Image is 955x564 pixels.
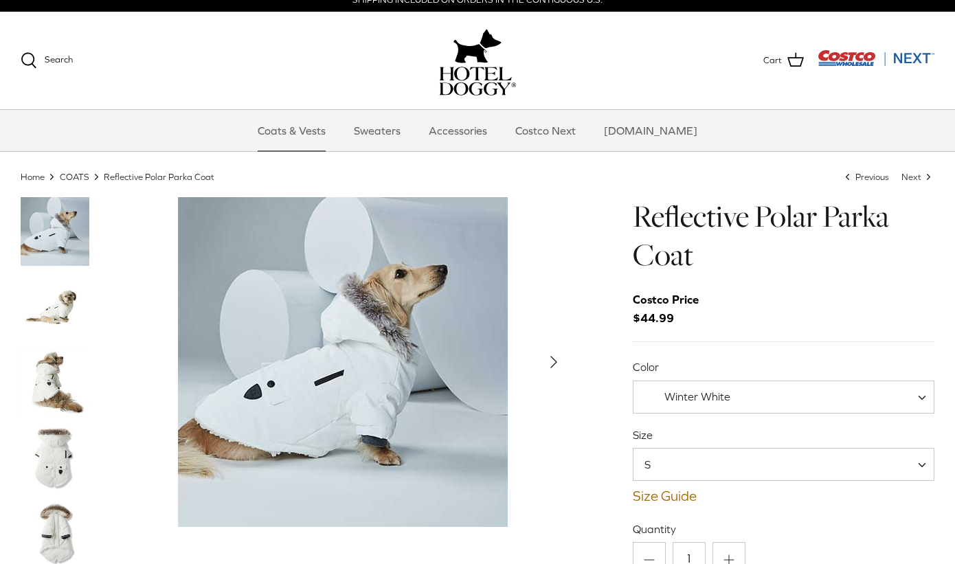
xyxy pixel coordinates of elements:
span: Cart [763,54,782,68]
span: S [633,448,934,481]
span: Next [901,171,921,181]
a: Visit Costco Next [818,58,934,69]
a: Search [21,52,73,69]
a: Reflective Polar Parka Coat [104,171,214,181]
a: [DOMAIN_NAME] [592,110,710,151]
a: Size Guide [633,488,934,504]
span: Winter White [664,390,730,403]
label: Size [633,427,934,442]
a: Next [901,171,934,181]
a: Thumbnail Link [21,273,89,341]
label: Color [633,359,934,374]
a: hoteldoggy.com hoteldoggycom [439,25,516,95]
label: Quantity [633,521,934,537]
span: Winter White [633,390,758,404]
span: Search [45,54,73,65]
a: Accessories [416,110,499,151]
span: Winter White [633,381,934,414]
a: Cart [763,52,804,69]
a: Thumbnail Link [21,197,89,266]
a: Thumbnail Link [21,348,89,417]
a: Home [21,171,45,181]
a: COATS [60,171,89,181]
span: Previous [855,171,889,181]
div: Costco Price [633,291,699,309]
a: Sweaters [341,110,413,151]
button: Next [539,347,569,377]
nav: Breadcrumbs [21,170,934,183]
img: hoteldoggycom [439,67,516,95]
img: hoteldoggy.com [453,25,502,67]
span: S [633,457,678,472]
a: Previous [842,171,891,181]
a: Thumbnail Link [21,424,89,493]
a: Coats & Vests [245,110,338,151]
h1: Reflective Polar Parka Coat [633,197,934,275]
a: Show Gallery [117,197,569,527]
img: Costco Next [818,49,934,67]
a: Costco Next [503,110,588,151]
span: $44.99 [633,291,712,328]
